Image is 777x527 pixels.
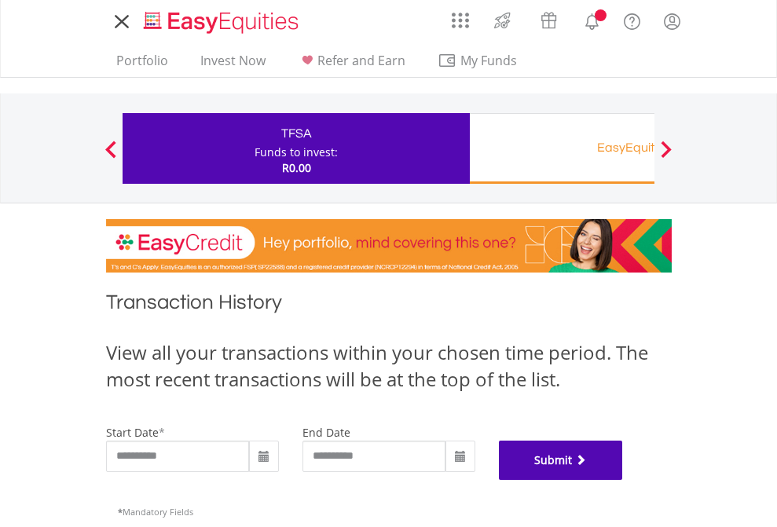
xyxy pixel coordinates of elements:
[612,4,652,35] a: FAQ's and Support
[141,9,305,35] img: EasyEquities_Logo.png
[489,8,515,33] img: thrive-v2.svg
[452,12,469,29] img: grid-menu-icon.svg
[194,53,272,77] a: Invest Now
[118,506,193,518] span: Mandatory Fields
[536,8,562,33] img: vouchers-v2.svg
[651,148,682,164] button: Next
[106,425,159,440] label: start date
[291,53,412,77] a: Refer and Earn
[106,288,672,324] h1: Transaction History
[282,160,311,175] span: R0.00
[110,53,174,77] a: Portfolio
[106,339,672,393] div: View all your transactions within your chosen time period. The most recent transactions will be a...
[526,4,572,33] a: Vouchers
[572,4,612,35] a: Notifications
[137,4,305,35] a: Home page
[95,148,126,164] button: Previous
[652,4,692,38] a: My Profile
[302,425,350,440] label: end date
[499,441,623,480] button: Submit
[442,4,479,29] a: AppsGrid
[132,123,460,145] div: TFSA
[438,50,541,71] span: My Funds
[106,219,672,273] img: EasyCredit Promotion Banner
[317,52,405,69] span: Refer and Earn
[255,145,338,160] div: Funds to invest:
